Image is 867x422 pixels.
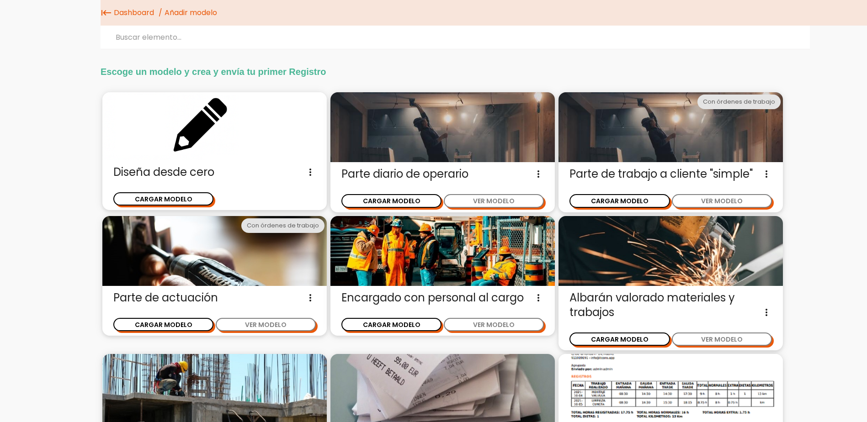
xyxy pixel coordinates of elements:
button: CARGAR MODELO [341,318,441,331]
input: Buscar elemento... [101,26,810,49]
img: parte-semanal.png [558,354,783,422]
span: Diseña desde cero [113,165,316,179]
button: CARGAR MODELO [569,332,670,346]
i: more_vert [533,290,544,305]
i: more_vert [761,305,772,320]
button: VER MODELO [444,318,544,331]
span: Parte diario de operario [341,167,544,181]
img: enblanco.png [102,92,327,160]
button: VER MODELO [216,318,316,331]
button: VER MODELO [444,194,544,207]
span: Parte de trabajo a cliente "simple" [569,167,772,181]
button: CARGAR MODELO [113,192,213,206]
div: Con órdenes de trabajo [241,218,324,233]
span: Albarán valorado materiales y trabajos [569,290,772,320]
img: encargado.jpg [330,216,555,286]
div: Con órdenes de trabajo [697,95,781,109]
img: trabajos.jpg [558,216,783,286]
img: partediariooperario.jpg [330,92,555,162]
i: more_vert [761,167,772,181]
button: CARGAR MODELO [569,194,670,207]
button: CARGAR MODELO [113,318,213,331]
i: more_vert [305,165,316,179]
span: Encargado con personal al cargo [341,290,544,305]
img: parte-operario-obra-simple.jpg [102,354,327,422]
i: more_vert [533,167,544,181]
button: VER MODELO [672,194,772,207]
span: Parte de actuación [113,290,316,305]
button: VER MODELO [672,332,772,346]
button: CARGAR MODELO [341,194,441,207]
h2: Escoge un modelo y crea y envía tu primer Registro [101,67,781,77]
img: partediariooperario.jpg [558,92,783,162]
i: more_vert [305,290,316,305]
span: Añadir modelo [165,7,217,18]
img: actuacion.jpg [102,216,327,286]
